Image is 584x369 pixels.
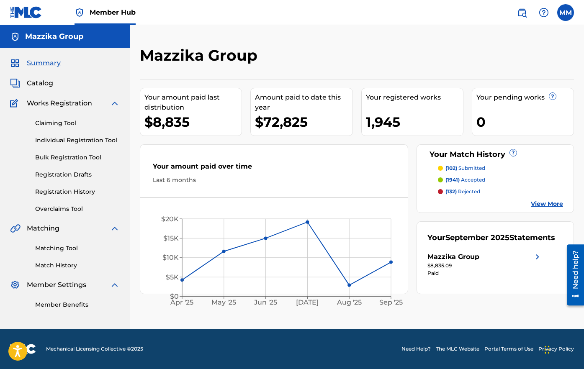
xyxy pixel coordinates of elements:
img: help [539,8,549,18]
tspan: $15K [163,234,179,242]
div: Mazzika Group [427,252,479,262]
tspan: $20K [161,215,179,223]
div: Your amount paid over time [153,161,395,176]
span: Mechanical Licensing Collective © 2025 [46,345,143,353]
a: Matching Tool [35,244,120,253]
div: Amount paid to date this year [255,92,352,113]
iframe: Resource Center [561,241,584,308]
div: Your Statements [427,232,555,243]
div: $8,835.09 [427,262,543,269]
div: Your amount paid last distribution [144,92,242,113]
a: Registration Drafts [35,170,120,179]
tspan: $5K [166,273,179,281]
h5: Mazzika Group [25,32,83,41]
span: (132) [445,188,457,195]
div: Help [535,4,552,21]
div: Last 6 months [153,176,395,184]
a: (1941) accepted [438,176,563,184]
tspan: [DATE] [296,298,319,306]
p: rejected [445,188,480,195]
span: (1941) [445,177,460,183]
img: logo [10,344,36,354]
a: Match History [35,261,120,270]
span: ? [549,93,556,100]
div: Your pending works [476,92,574,102]
div: Your registered works [366,92,463,102]
img: Catalog [10,78,20,88]
a: (132) rejected [438,188,563,195]
a: (102) submitted [438,164,563,172]
div: 0 [476,113,574,131]
h2: Mazzika Group [140,46,262,65]
a: Portal Terms of Use [484,345,533,353]
div: User Menu [557,4,574,21]
a: The MLC Website [436,345,479,353]
p: accepted [445,176,485,184]
img: search [517,8,527,18]
a: Privacy Policy [538,345,574,353]
span: Member Settings [27,280,86,290]
tspan: Jun '25 [254,298,277,306]
span: ? [510,149,517,156]
span: Matching [27,223,59,233]
span: September 2025 [445,233,509,242]
img: right chevron icon [533,252,543,262]
div: Drag [545,337,550,362]
tspan: Apr '25 [170,298,194,306]
a: Overclaims Tool [35,205,120,213]
a: Public Search [514,4,530,21]
img: Accounts [10,32,20,42]
div: Your Match History [427,149,563,160]
img: Works Registration [10,98,21,108]
img: expand [110,280,120,290]
span: Member Hub [90,8,136,17]
a: CatalogCatalog [10,78,53,88]
span: Summary [27,58,61,68]
img: Member Settings [10,280,20,290]
img: Top Rightsholder [75,8,85,18]
div: $8,835 [144,113,242,131]
span: (102) [445,165,457,171]
iframe: Chat Widget [542,329,584,369]
a: Registration History [35,187,120,196]
a: Mazzika Groupright chevron icon$8,835.09Paid [427,252,543,277]
span: Works Registration [27,98,92,108]
a: Member Benefits [35,300,120,309]
tspan: Sep '25 [379,298,403,306]
img: expand [110,223,120,233]
div: Paid [427,269,543,277]
p: submitted [445,164,485,172]
tspan: Aug '25 [337,298,362,306]
img: MLC Logo [10,6,42,18]
span: Catalog [27,78,53,88]
tspan: $10K [162,254,179,261]
a: View More [531,200,563,208]
a: Individual Registration Tool [35,136,120,145]
a: Need Help? [401,345,431,353]
div: 1,945 [366,113,463,131]
img: Matching [10,223,21,233]
div: $72,825 [255,113,352,131]
tspan: $0 [170,292,179,300]
img: expand [110,98,120,108]
a: Claiming Tool [35,119,120,128]
tspan: May '25 [211,298,236,306]
a: SummarySummary [10,58,61,68]
a: Bulk Registration Tool [35,153,120,162]
img: Summary [10,58,20,68]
